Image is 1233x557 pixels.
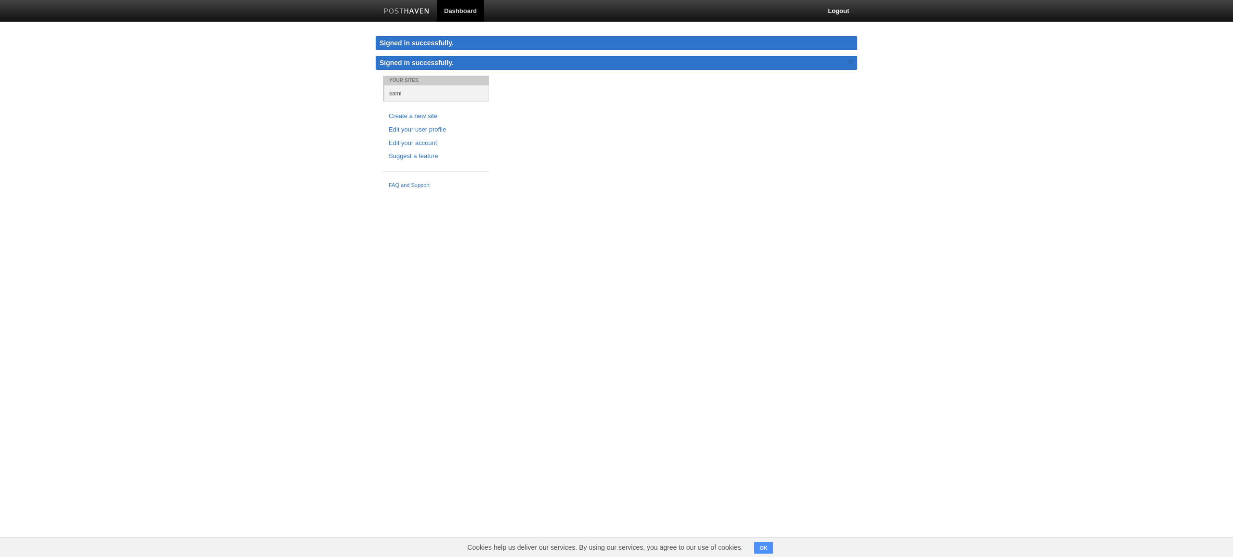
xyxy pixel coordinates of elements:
a: Edit your account [389,138,483,148]
img: Posthaven-bar [384,8,430,15]
button: OK [754,542,773,554]
a: Create a new site [389,111,483,121]
a: Suggest a feature [389,151,483,161]
a: sami [384,85,489,101]
li: Your Sites [383,76,489,85]
a: Edit your user profile [389,125,483,135]
span: Cookies help us deliver our services. By using our services, you agree to our use of cookies. [458,538,752,557]
span: Signed in successfully. [380,59,454,66]
a: FAQ and Support [389,181,483,190]
a: × [846,56,855,68]
div: Signed in successfully. [376,36,857,50]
